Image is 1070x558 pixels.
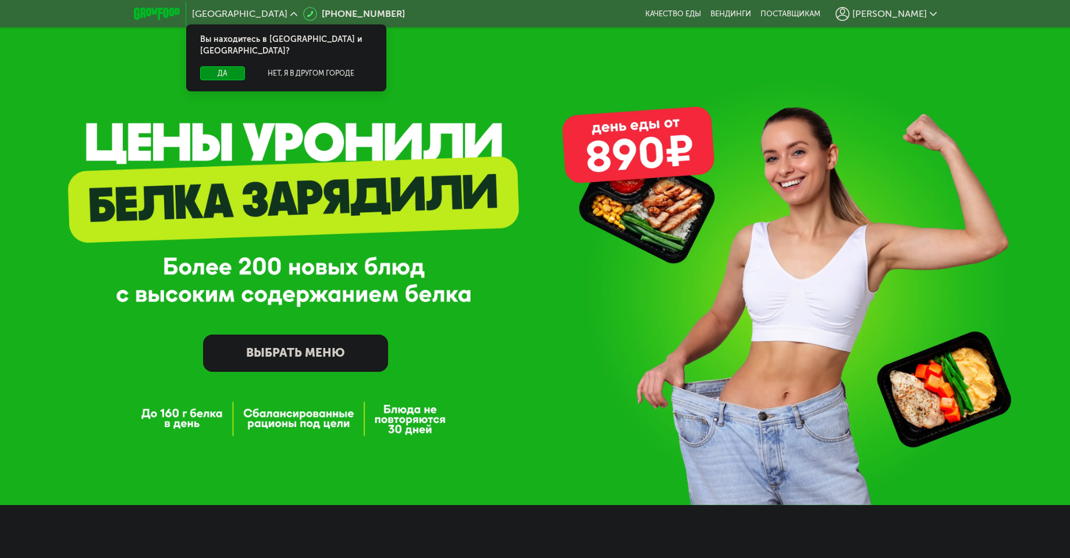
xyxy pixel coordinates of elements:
[186,24,386,66] div: Вы находитесь в [GEOGRAPHIC_DATA] и [GEOGRAPHIC_DATA]?
[852,9,927,19] span: [PERSON_NAME]
[645,9,701,19] a: Качество еды
[710,9,751,19] a: Вендинги
[203,335,388,372] a: ВЫБРАТЬ МЕНЮ
[192,9,287,19] span: [GEOGRAPHIC_DATA]
[760,9,820,19] div: поставщикам
[303,7,405,21] a: [PHONE_NUMBER]
[250,66,372,80] button: Нет, я в другом городе
[200,66,245,80] button: Да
